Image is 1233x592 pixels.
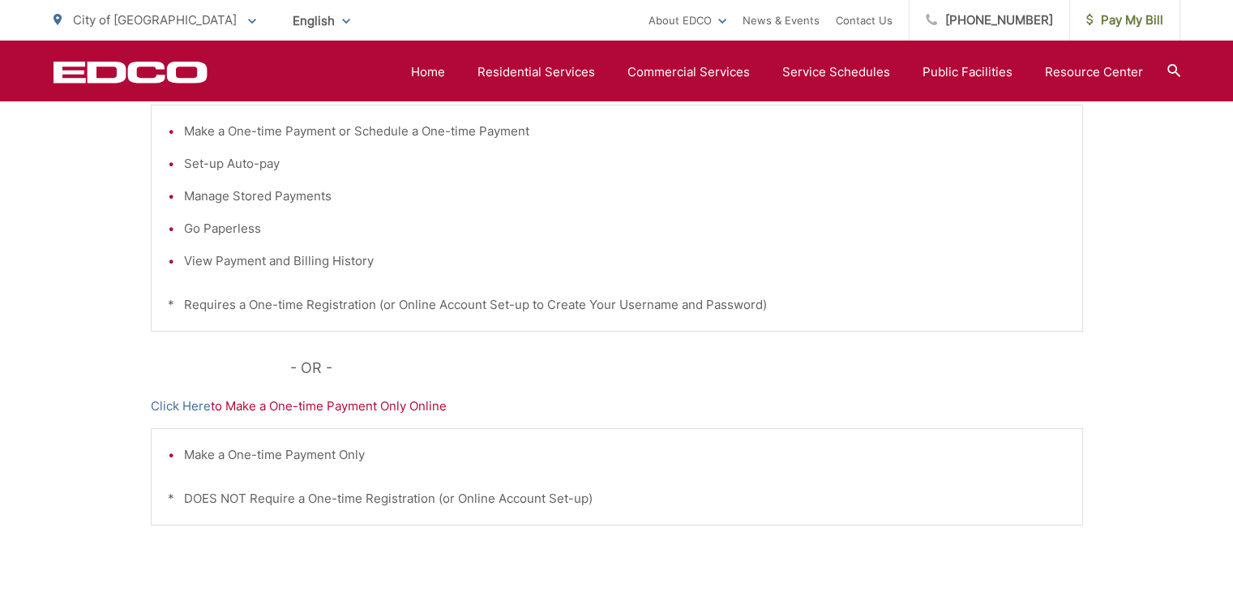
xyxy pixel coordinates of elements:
li: Make a One-time Payment Only [184,445,1066,465]
a: Service Schedules [782,62,890,82]
a: Commercial Services [627,62,750,82]
p: to Make a One-time Payment Only Online [151,397,1083,416]
p: - OR - [290,356,1083,380]
a: Contact Us [836,11,893,30]
p: * DOES NOT Require a One-time Registration (or Online Account Set-up) [168,489,1066,508]
li: Set-up Auto-pay [184,154,1066,174]
p: * Requires a One-time Registration (or Online Account Set-up to Create Your Username and Password) [168,295,1066,315]
a: Home [411,62,445,82]
a: Click Here [151,397,211,416]
span: City of [GEOGRAPHIC_DATA] [73,12,237,28]
a: About EDCO [649,11,726,30]
span: English [280,6,362,35]
li: View Payment and Billing History [184,251,1066,271]
a: Residential Services [477,62,595,82]
a: EDCD logo. Return to the homepage. [54,61,208,84]
li: Make a One-time Payment or Schedule a One-time Payment [184,122,1066,141]
span: Pay My Bill [1086,11,1163,30]
a: News & Events [743,11,820,30]
a: Resource Center [1045,62,1143,82]
li: Manage Stored Payments [184,187,1066,206]
a: Public Facilities [923,62,1013,82]
li: Go Paperless [184,219,1066,238]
